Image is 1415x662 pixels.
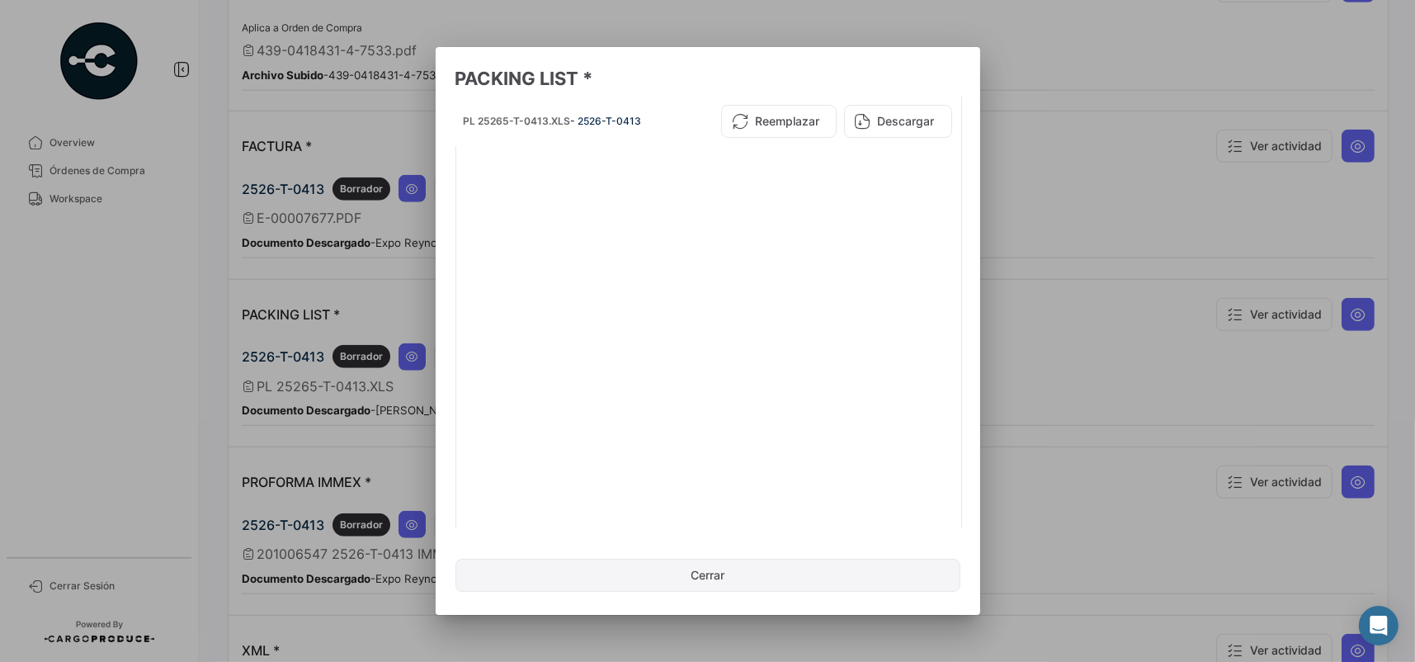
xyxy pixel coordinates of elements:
button: Reemplazar [721,105,837,138]
div: Abrir Intercom Messenger [1359,606,1398,645]
button: Cerrar [455,559,960,592]
span: - 2526-T-0413 [571,115,642,127]
h3: PACKING LIST * [455,67,960,90]
span: PL 25265-T-0413.XLS [464,115,571,127]
button: Descargar [844,105,952,138]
